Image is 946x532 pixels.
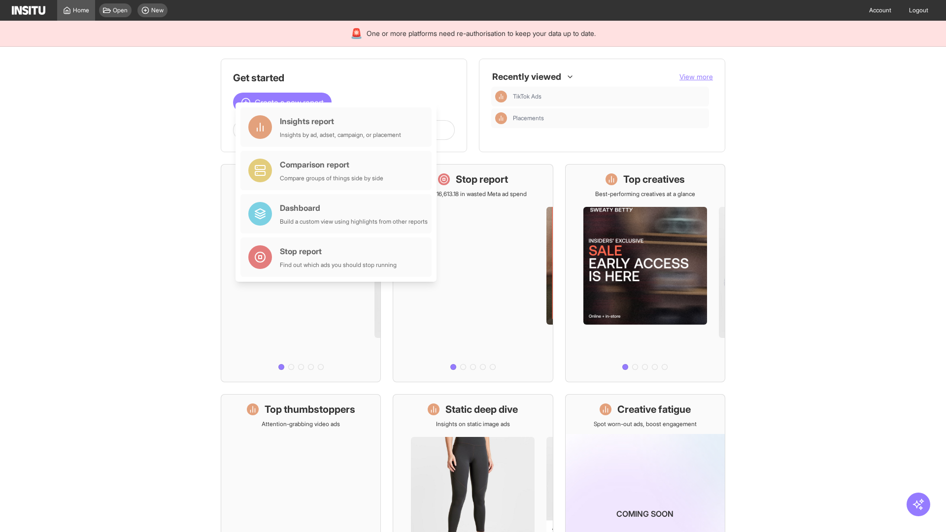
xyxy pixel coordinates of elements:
[280,202,428,214] div: Dashboard
[73,6,89,14] span: Home
[456,172,508,186] h1: Stop report
[262,420,340,428] p: Attention-grabbing video ads
[350,27,363,40] div: 🚨
[393,164,553,382] a: Stop reportSave £16,613.18 in wasted Meta ad spend
[419,190,527,198] p: Save £16,613.18 in wasted Meta ad spend
[12,6,45,15] img: Logo
[565,164,725,382] a: Top creativesBest-performing creatives at a glance
[280,159,383,170] div: Comparison report
[280,245,397,257] div: Stop report
[233,71,455,85] h1: Get started
[151,6,164,14] span: New
[623,172,685,186] h1: Top creatives
[513,114,544,122] span: Placements
[679,72,713,82] button: View more
[595,190,695,198] p: Best-performing creatives at a glance
[280,261,397,269] div: Find out which ads you should stop running
[280,131,401,139] div: Insights by ad, adset, campaign, or placement
[513,93,705,100] span: TikTok Ads
[445,402,518,416] h1: Static deep dive
[495,112,507,124] div: Insights
[280,115,401,127] div: Insights report
[221,164,381,382] a: What's live nowSee all active ads instantly
[265,402,355,416] h1: Top thumbstoppers
[280,218,428,226] div: Build a custom view using highlights from other reports
[436,420,510,428] p: Insights on static image ads
[495,91,507,102] div: Insights
[367,29,596,38] span: One or more platforms need re-authorisation to keep your data up to date.
[679,72,713,81] span: View more
[233,93,332,112] button: Create a new report
[280,174,383,182] div: Compare groups of things side by side
[513,93,541,100] span: TikTok Ads
[255,97,324,108] span: Create a new report
[513,114,705,122] span: Placements
[113,6,128,14] span: Open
